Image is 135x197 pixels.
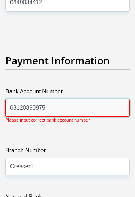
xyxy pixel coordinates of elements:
p: Please input correct bank account number [5,117,90,123]
label: Bank Account Number [5,87,130,99]
input: Branch Number [5,158,130,175]
h2: Payment Information [5,55,130,67]
label: Branch Number [5,146,130,158]
input: Bank Account Number [5,99,130,116]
